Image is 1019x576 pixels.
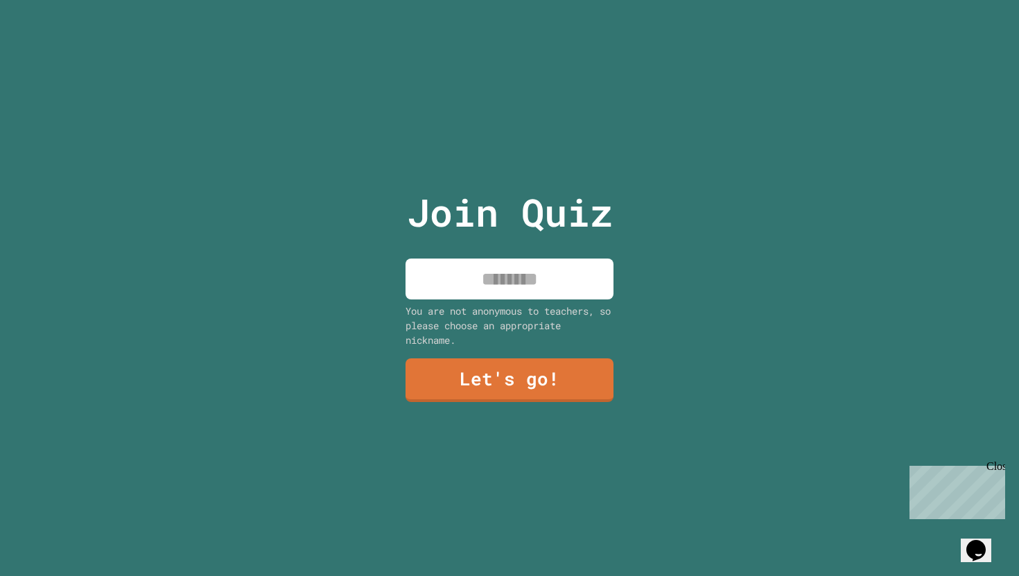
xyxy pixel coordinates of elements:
[407,184,613,241] p: Join Quiz
[406,304,613,347] div: You are not anonymous to teachers, so please choose an appropriate nickname.
[961,521,1005,562] iframe: chat widget
[406,358,613,402] a: Let's go!
[904,460,1005,519] iframe: chat widget
[6,6,96,88] div: Chat with us now!Close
